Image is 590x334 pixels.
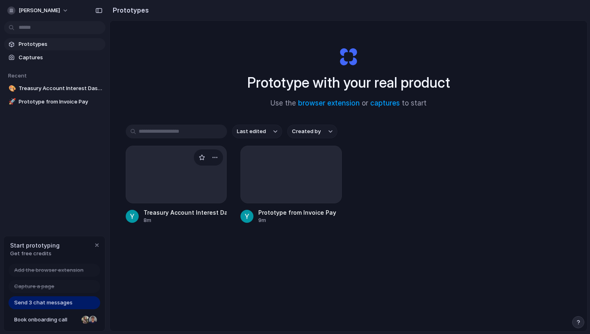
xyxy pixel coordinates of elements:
[298,99,360,107] a: browser extension
[370,99,400,107] a: captures
[8,72,27,79] span: Recent
[9,313,100,326] a: Book onboarding call
[258,217,336,224] div: 9m
[7,98,15,106] button: 🚀
[232,125,282,138] button: Last edited
[237,127,266,136] span: Last edited
[126,146,227,224] a: Treasury Account Interest Dashboard8m
[88,315,98,325] div: Christian Iacullo
[270,98,427,109] span: Use the or to start
[14,316,78,324] span: Book onboarding call
[9,84,14,93] div: 🎨
[4,82,105,95] a: 🎨Treasury Account Interest Dashboard
[19,98,102,106] span: Prototype from Invoice Pay
[14,266,84,274] span: Add the browser extension
[240,146,342,224] a: Prototype from Invoice Pay9m
[81,315,90,325] div: Nicole Kubica
[4,4,73,17] button: [PERSON_NAME]
[19,84,102,93] span: Treasury Account Interest Dashboard
[144,217,227,224] div: 8m
[247,72,450,93] h1: Prototype with your real product
[4,38,105,50] a: Prototypes
[10,250,60,258] span: Get free credits
[4,52,105,64] a: Captures
[144,208,227,217] div: Treasury Account Interest Dashboard
[19,54,102,62] span: Captures
[19,6,60,15] span: [PERSON_NAME]
[9,97,14,106] div: 🚀
[10,241,60,250] span: Start prototyping
[7,84,15,93] button: 🎨
[109,5,149,15] h2: Prototypes
[14,299,73,307] span: Send 3 chat messages
[14,282,54,291] span: Capture a page
[287,125,337,138] button: Created by
[19,40,102,48] span: Prototypes
[4,96,105,108] a: 🚀Prototype from Invoice Pay
[292,127,321,136] span: Created by
[258,208,336,217] div: Prototype from Invoice Pay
